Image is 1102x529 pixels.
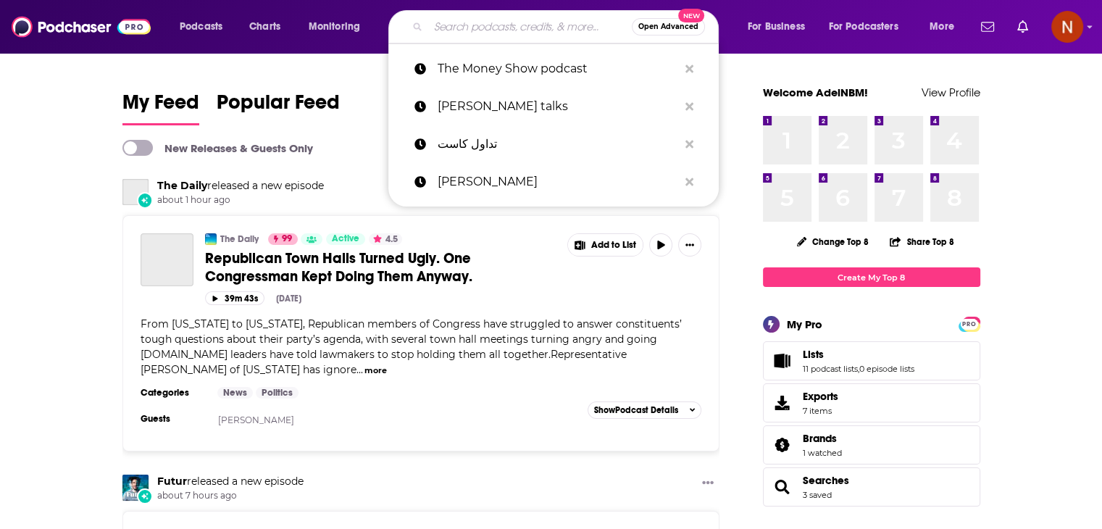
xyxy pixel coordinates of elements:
[632,18,705,36] button: Open AdvancedNew
[141,413,206,425] h3: Guests
[438,50,678,88] p: The Money Show podcast
[858,364,859,374] span: ,
[696,475,719,493] button: Show More Button
[1051,11,1083,43] button: Show profile menu
[205,249,472,286] span: Republican Town Halls Turned Ugly. One Congressman Kept Doing Them Anyway.
[205,249,557,286] a: Republican Town Halls Turned Ugly. One Congressman Kept Doing Them Anyway.
[803,348,824,361] span: Lists
[122,140,313,156] a: New Releases & Guests Only
[768,393,797,413] span: Exports
[218,415,294,425] a: [PERSON_NAME]
[859,364,914,374] a: 0 episode lists
[763,467,980,507] span: Searches
[12,13,151,41] img: Podchaser - Follow, Share and Rate Podcasts
[768,351,797,371] a: Lists
[1051,11,1083,43] img: User Profile
[930,17,954,37] span: More
[141,387,206,399] h3: Categories
[1051,11,1083,43] span: Logged in as AdelNBM
[326,233,365,245] a: Active
[122,90,199,123] span: My Feed
[588,401,702,419] button: ShowPodcast Details
[299,15,379,38] button: open menu
[803,364,858,374] a: 11 podcast lists
[157,194,324,207] span: about 1 hour ago
[803,448,842,458] a: 1 watched
[803,490,832,500] a: 3 saved
[249,17,280,37] span: Charts
[678,233,701,257] button: Show More Button
[157,490,304,502] span: about 7 hours ago
[788,233,878,251] button: Change Top 8
[768,435,797,455] a: Brands
[157,475,187,488] a: Futur
[803,406,838,416] span: 7 items
[122,475,149,501] img: Futur
[205,233,217,245] img: The Daily
[803,474,849,487] a: Searches
[141,233,193,286] a: Republican Town Halls Turned Ugly. One Congressman Kept Doing Them Anyway.
[309,17,360,37] span: Monitoring
[889,228,954,256] button: Share Top 8
[157,179,207,192] a: The Daily
[763,86,868,99] a: Welcome AdelNBM!
[819,15,919,38] button: open menu
[591,240,636,251] span: Add to List
[276,293,301,304] div: [DATE]
[180,17,222,37] span: Podcasts
[157,475,304,488] h3: released a new episode
[438,125,678,163] p: تداول كاست
[803,390,838,403] span: Exports
[438,163,678,201] p: Kalam Yenawar
[256,387,299,399] a: Politics
[369,233,402,245] button: 4.5
[763,267,980,287] a: Create My Top 8
[768,477,797,497] a: Searches
[122,179,149,205] a: The Daily
[428,15,632,38] input: Search podcasts, credits, & more...
[205,291,264,305] button: 39m 43s
[137,192,153,208] div: New Episode
[594,405,678,415] span: Show Podcast Details
[803,348,914,361] a: Lists
[1011,14,1034,39] a: Show notifications dropdown
[170,15,241,38] button: open menu
[638,23,698,30] span: Open Advanced
[678,9,704,22] span: New
[829,17,898,37] span: For Podcasters
[157,179,324,193] h3: released a new episode
[141,317,682,376] span: From [US_STATE] to [US_STATE], Republican members of Congress have struggled to answer constituen...
[137,488,153,504] div: New Episode
[748,17,805,37] span: For Business
[388,163,719,201] a: [PERSON_NAME]
[402,10,732,43] div: Search podcasts, credits, & more...
[919,15,972,38] button: open menu
[217,90,340,123] span: Popular Feed
[438,88,678,125] p: Khaled talks
[332,232,359,246] span: Active
[240,15,289,38] a: Charts
[763,383,980,422] a: Exports
[763,341,980,380] span: Lists
[568,234,643,256] button: Show More Button
[975,14,1000,39] a: Show notifications dropdown
[922,86,980,99] a: View Profile
[738,15,823,38] button: open menu
[122,90,199,125] a: My Feed
[388,50,719,88] a: The Money Show podcast
[217,387,253,399] a: News
[282,232,292,246] span: 99
[961,319,978,330] span: PRO
[220,233,259,245] a: The Daily
[787,317,822,331] div: My Pro
[388,125,719,163] a: تداول كاست
[803,432,837,445] span: Brands
[268,233,298,245] a: 99
[217,90,340,125] a: Popular Feed
[763,425,980,465] span: Brands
